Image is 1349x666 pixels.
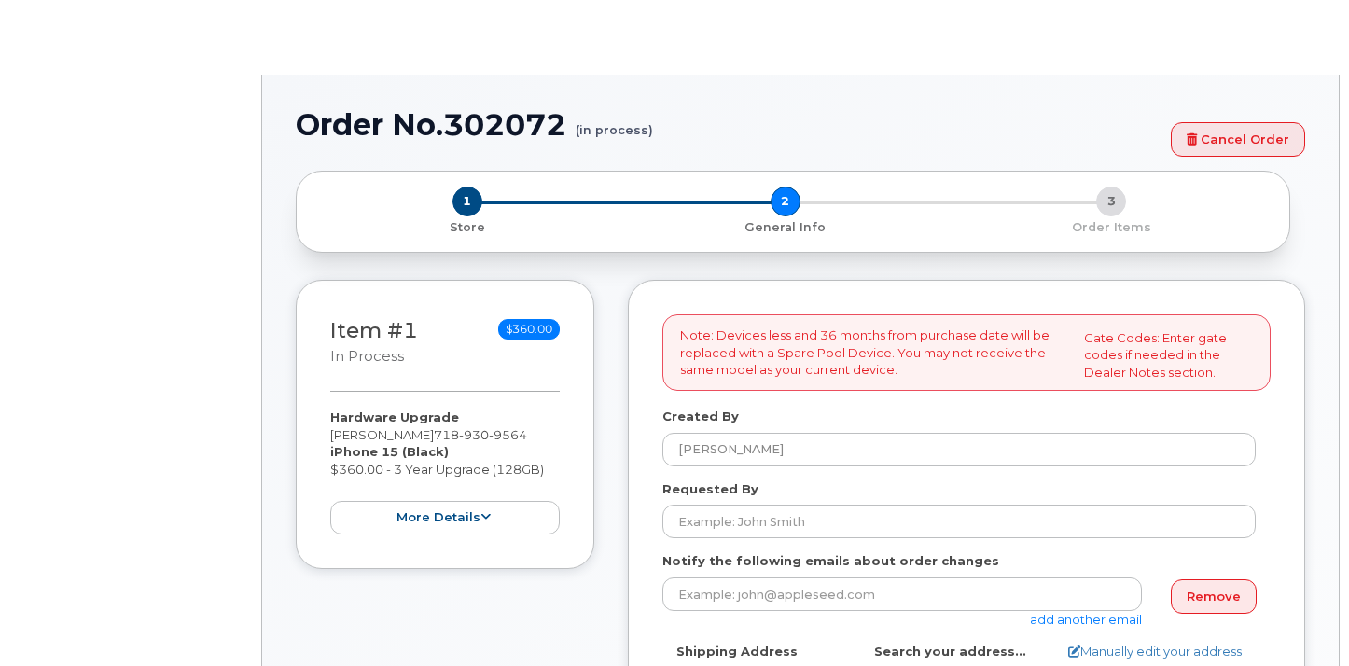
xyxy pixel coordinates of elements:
[1171,579,1257,614] a: Remove
[312,216,622,236] a: 1 Store
[459,427,489,442] span: 930
[1171,122,1305,157] a: Cancel Order
[576,108,653,137] small: (in process)
[662,577,1142,611] input: Example: john@appleseed.com
[452,187,482,216] span: 1
[676,643,798,660] label: Shipping Address
[662,552,999,570] label: Notify the following emails about order changes
[874,643,1026,660] label: Search your address...
[662,408,739,425] label: Created By
[330,409,560,534] div: [PERSON_NAME] $360.00 - 3 Year Upgrade (128GB)
[330,348,404,365] small: in process
[319,219,615,236] p: Store
[489,427,527,442] span: 9564
[330,444,449,459] strong: iPhone 15 (Black)
[1030,612,1142,627] a: add another email
[498,319,560,340] span: $360.00
[1068,643,1242,660] a: Manually edit your address
[434,427,527,442] span: 718
[680,326,1069,379] p: Note: Devices less and 36 months from purchase date will be replaced with a Spare Pool Device. Yo...
[1084,329,1253,382] p: Gate Codes: Enter gate codes if needed in the Dealer Notes section.
[296,108,1161,141] h1: Order No.302072
[330,319,418,367] h3: Item #1
[662,480,758,498] label: Requested By
[330,409,459,424] strong: Hardware Upgrade
[662,505,1256,538] input: Example: John Smith
[330,501,560,535] button: more details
